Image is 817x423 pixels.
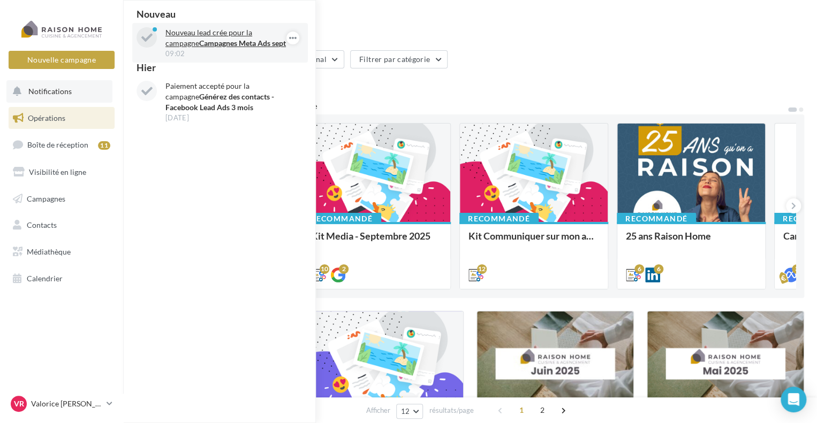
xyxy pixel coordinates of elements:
[792,264,801,274] div: 3
[429,405,473,416] span: résultats/page
[626,230,757,252] div: 25 ans Raison Home
[302,213,381,225] div: Recommandé
[366,405,390,416] span: Afficher
[654,264,663,274] div: 6
[6,214,117,236] a: Contacts
[781,387,806,412] div: Open Intercom Messenger
[534,402,551,419] span: 2
[401,407,410,416] span: 12
[350,50,448,68] button: Filtrer par catégorie
[339,264,349,274] div: 2
[6,267,117,290] a: Calendrier
[617,213,696,225] div: Recommandé
[27,274,63,283] span: Calendrier
[27,194,65,203] span: Campagnes
[136,17,804,33] div: Opérations marketing
[14,398,24,409] span: VR
[6,80,112,103] button: Notifications
[6,161,117,183] a: Visibilité en ligne
[27,247,71,256] span: Médiathèque
[31,398,102,409] p: Valorice [PERSON_NAME]
[513,402,530,419] span: 1
[136,102,787,110] div: 5 opérations recommandées par votre enseigne
[28,87,72,96] span: Notifications
[6,241,117,263] a: Médiathèque
[320,264,329,274] div: 10
[6,188,117,210] a: Campagnes
[27,140,88,149] span: Boîte de réception
[28,113,65,122] span: Opérations
[311,230,442,252] div: Kit Media - Septembre 2025
[6,133,117,156] a: Boîte de réception11
[468,230,599,252] div: Kit Communiquer sur mon activité
[396,404,423,419] button: 12
[29,167,86,176] span: Visibilité en ligne
[634,264,644,274] div: 6
[477,264,487,274] div: 12
[459,213,539,225] div: Recommandé
[98,141,110,150] div: 11
[27,220,57,229] span: Contacts
[9,394,115,414] a: VR Valorice [PERSON_NAME]
[6,107,117,129] a: Opérations
[9,51,115,69] button: Nouvelle campagne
